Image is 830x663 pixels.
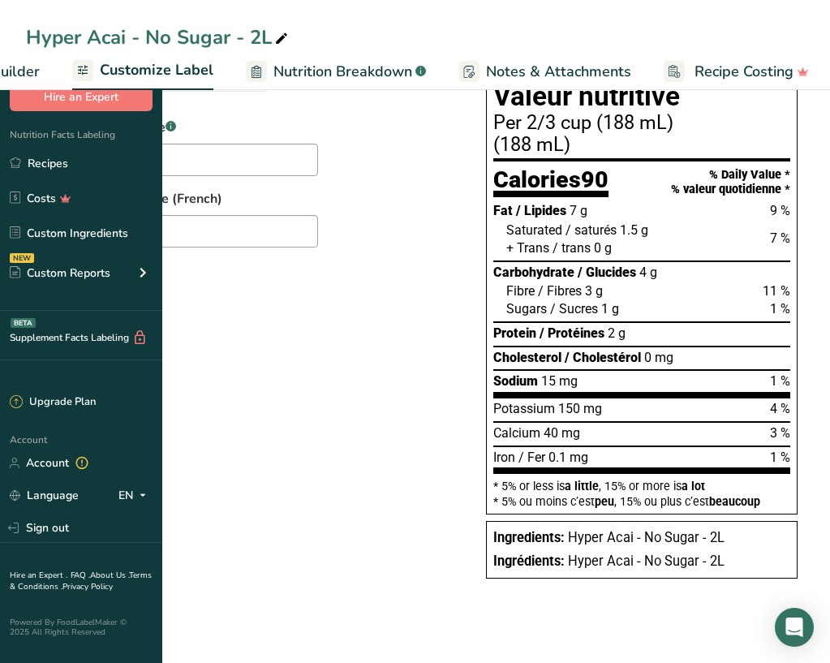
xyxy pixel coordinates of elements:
label: Suggested Serving Size (French) [26,189,454,209]
a: Language [10,481,79,510]
span: a little [565,480,599,493]
span: Fibre [506,283,535,299]
span: 0 g [594,240,612,256]
div: Per 2/3 cup (188 mL) [493,114,790,133]
section: * 5% or less is , 15% or more is [493,474,790,507]
span: / Cholestérol [565,350,641,365]
span: 0.1 mg [548,450,588,465]
h1: Nutrition Facts Valeur nutritive [493,56,790,110]
a: Nutrition Breakdown [246,54,426,90]
span: Hyper Acai - No Sugar - 2L [568,530,725,545]
span: / saturés [566,222,617,238]
span: Nutrition Breakdown [273,61,412,83]
span: 7 g [570,203,587,218]
span: 0 mg [644,350,673,365]
button: Hire an Expert [10,83,153,111]
span: Hyper Acai - No Sugar - 2L [568,553,725,569]
span: 15 mg [541,373,578,389]
div: * 5% ou moins c’est , 15% ou plus c’est [493,496,790,507]
span: a lot [682,480,705,493]
span: 1 g [601,301,619,316]
span: 1.5 g [620,222,648,238]
span: 2 g [608,325,626,341]
span: / Lipides [516,203,566,218]
div: Custom Reports [10,265,110,282]
span: 40 mg [544,425,580,441]
span: / Sucres [550,301,598,316]
span: 3 g [585,283,603,299]
span: Ingrédients: [493,553,565,569]
span: Potassium [493,401,555,416]
span: 1 % [770,450,790,465]
span: 9 % [770,203,790,218]
label: Suggested serving size [26,118,318,137]
span: 11 % [763,283,790,299]
a: FAQ . [71,570,90,581]
span: Sugars [506,301,547,316]
span: Protein [493,325,536,341]
span: Fat [493,203,513,218]
span: 1 % [770,301,790,316]
span: 150 mg [558,401,602,416]
span: 90 [581,166,609,193]
span: Recipe Costing [695,61,793,83]
span: Ingredients: [493,530,565,545]
span: Iron [493,450,515,465]
span: + Trans [506,240,549,256]
span: Saturated [506,222,562,238]
div: Open Intercom Messenger [775,608,814,647]
span: peu [595,495,614,508]
div: Calories [493,168,609,198]
span: Notes & Attachments [486,61,631,83]
div: % Daily Value * % valeur quotidienne * [671,168,790,196]
span: / Glucides [578,265,636,280]
span: Calcium [493,425,540,441]
span: Customize Label [100,59,213,81]
span: Cholesterol [493,350,561,365]
span: Sodium [493,373,538,389]
span: 4 % [770,401,790,416]
div: (188 mL) [493,136,790,155]
div: Hyper Acai - No Sugar - 2L [26,23,291,52]
div: Powered By FoodLabelMaker © 2025 All Rights Reserved [10,618,153,637]
div: EN [118,486,153,506]
a: About Us . [90,570,129,581]
span: beaucoup [709,495,760,508]
a: Terms & Conditions . [10,570,152,592]
div: Upgrade Plan [10,394,96,411]
span: / trans [553,240,591,256]
a: Notes & Attachments [458,54,631,90]
span: / Protéines [540,325,604,341]
a: Recipe Costing [664,54,809,90]
div: BETA [11,318,36,328]
span: 1 % [770,373,790,389]
a: Privacy Policy [62,581,113,592]
span: / Fibres [538,283,582,299]
div: NEW [10,253,34,263]
span: Carbohydrate [493,265,574,280]
a: Customize Label [72,52,213,91]
span: 3 % [770,425,790,441]
a: Hire an Expert . [10,570,67,581]
span: 7 % [770,230,790,246]
span: 4 g [639,265,657,280]
span: / Fer [518,450,545,465]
